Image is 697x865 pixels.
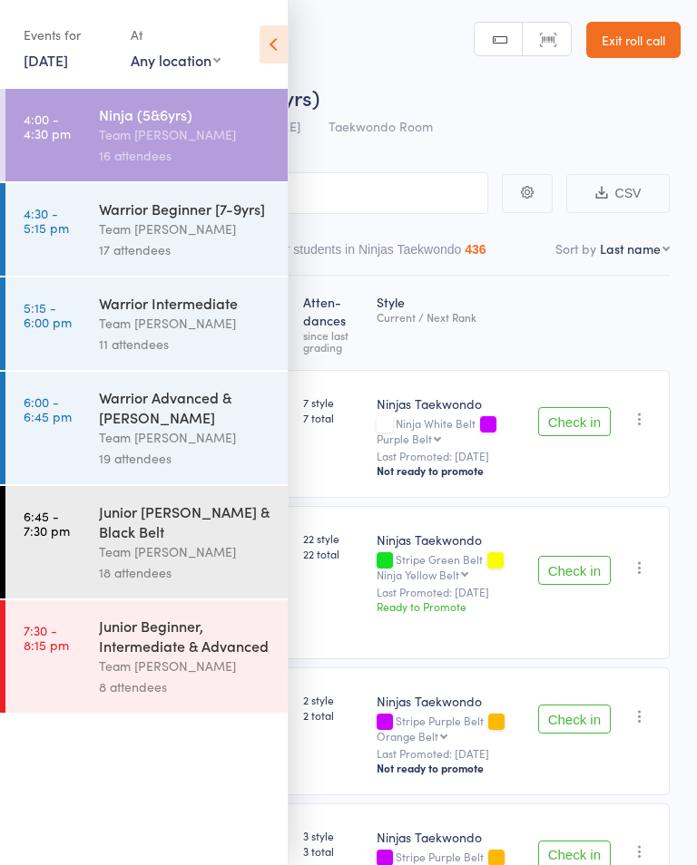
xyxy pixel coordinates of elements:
[5,372,288,484] a: 6:00 -6:45 pmWarrior Advanced & [PERSON_NAME]Team [PERSON_NAME]19 attendees
[24,206,69,235] time: 4:30 - 5:15 pm
[538,705,611,734] button: Check in
[377,730,438,742] div: Orange Belt
[99,145,272,166] div: 16 attendees
[99,427,272,448] div: Team [PERSON_NAME]
[377,828,524,846] div: Ninjas Taekwondo
[566,174,670,213] button: CSV
[24,509,70,538] time: 6:45 - 7:30 pm
[303,828,362,843] span: 3 style
[303,843,362,859] span: 3 total
[377,598,524,614] div: Ready to Promote
[369,284,531,362] div: Style
[99,219,272,239] div: Team [PERSON_NAME]
[5,600,288,713] a: 7:30 -8:15 pmJunior Beginner, Intermediate & AdvancedTeam [PERSON_NAME]8 attendees
[24,300,72,329] time: 5:15 - 6:00 pm
[555,239,596,258] label: Sort by
[24,623,69,652] time: 7:30 - 8:15 pm
[24,50,68,70] a: [DATE]
[303,692,362,707] span: 2 style
[377,311,524,323] div: Current / Next Rank
[24,394,72,423] time: 6:00 - 6:45 pm
[296,284,369,362] div: Atten­dances
[131,20,221,50] div: At
[99,656,272,676] div: Team [PERSON_NAME]
[377,530,524,549] div: Ninjas Taekwondo
[99,293,272,313] div: Warrior Intermediate
[377,569,459,580] div: Ninja Yellow Belt
[99,616,272,656] div: Junior Beginner, Intermediate & Advanced
[99,334,272,355] div: 11 attendees
[5,183,288,276] a: 4:30 -5:15 pmWarrior Beginner [7-9yrs]Team [PERSON_NAME]17 attendees
[303,707,362,723] span: 2 total
[377,586,524,598] small: Last Promoted: [DATE]
[377,450,524,462] small: Last Promoted: [DATE]
[303,329,362,353] div: since last grading
[131,50,221,70] div: Any location
[377,761,524,775] div: Not ready to promote
[303,394,362,410] span: 7 style
[5,486,288,598] a: 6:45 -7:30 pmJunior [PERSON_NAME] & Black BeltTeam [PERSON_NAME]18 attendees
[329,117,433,135] span: Taekwondo Room
[5,277,288,370] a: 5:15 -6:00 pmWarrior IntermediateTeam [PERSON_NAME]11 attendees
[99,562,272,583] div: 18 attendees
[377,553,524,580] div: Stripe Green Belt
[586,22,681,58] a: Exit roll call
[377,747,524,760] small: Last Promoted: [DATE]
[99,541,272,562] div: Team [PERSON_NAME]
[377,692,524,710] div: Ninjas Taekwondo
[377,417,524,444] div: Ninja White Belt
[99,239,272,260] div: 17 attendees
[24,112,71,141] time: 4:00 - 4:30 pm
[303,410,362,425] span: 7 total
[5,89,288,181] a: 4:00 -4:30 pmNinja (5&6yrs)Team [PERSON_NAME]16 attendees
[99,104,272,124] div: Ninja (5&6yrs)
[377,463,524,478] div: Not ready to promote
[258,233,486,275] button: Other students in Ninjas Taekwondo436
[377,714,524,742] div: Stripe Purple Belt
[99,501,272,541] div: Junior [PERSON_NAME] & Black Belt
[99,676,272,697] div: 8 attendees
[303,530,362,546] span: 22 style
[24,20,113,50] div: Events for
[538,556,611,585] button: Check in
[99,199,272,219] div: Warrior Beginner [7-9yrs]
[99,448,272,469] div: 19 attendees
[377,432,432,444] div: Purple Belt
[303,546,362,561] span: 22 total
[99,313,272,334] div: Team [PERSON_NAME]
[538,407,611,436] button: Check in
[99,387,272,427] div: Warrior Advanced & [PERSON_NAME]
[99,124,272,145] div: Team [PERSON_NAME]
[600,239,661,258] div: Last name
[377,394,524,413] div: Ninjas Taekwondo
[465,242,486,257] div: 436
